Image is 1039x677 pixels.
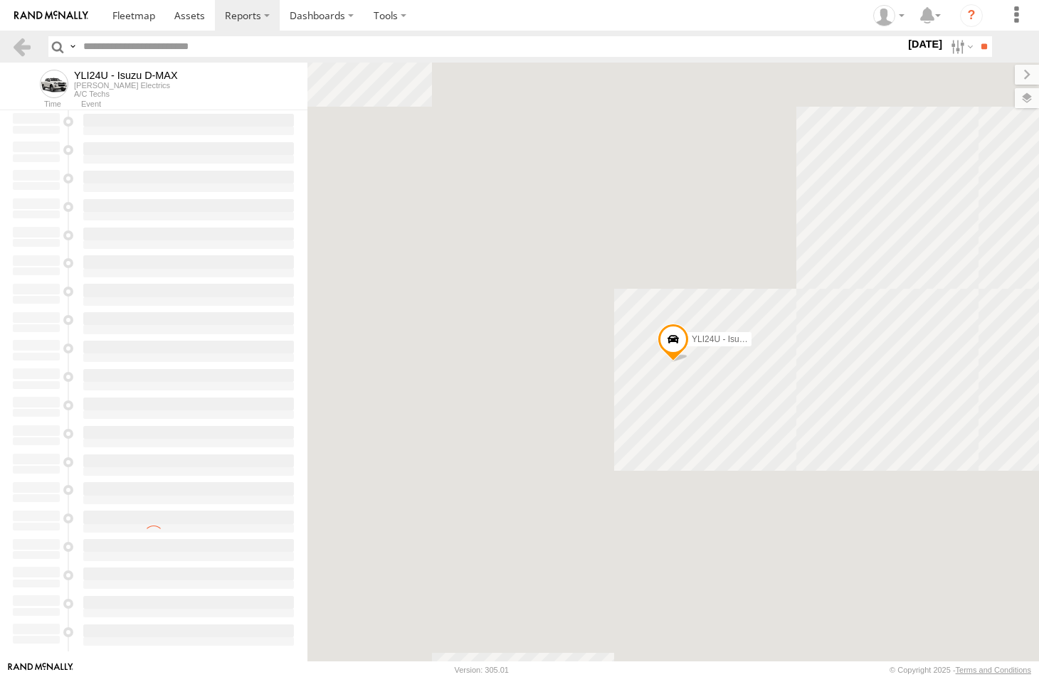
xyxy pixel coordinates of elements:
[890,666,1031,674] div: © Copyright 2025 -
[14,11,88,21] img: rand-logo.svg
[455,666,509,674] div: Version: 305.01
[692,334,778,344] span: YLI24U - Isuzu D-MAX
[905,36,945,52] label: [DATE]
[74,90,178,98] div: A/C Techs
[956,666,1031,674] a: Terms and Conditions
[868,5,909,26] div: Nicole Hunt
[11,36,32,57] a: Back to previous Page
[11,101,61,108] div: Time
[74,70,178,81] div: YLI24U - Isuzu D-MAX - View Asset History
[945,36,976,57] label: Search Filter Options
[81,101,307,108] div: Event
[67,36,78,57] label: Search Query
[960,4,983,27] i: ?
[74,81,178,90] div: [PERSON_NAME] Electrics
[8,663,73,677] a: Visit our Website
